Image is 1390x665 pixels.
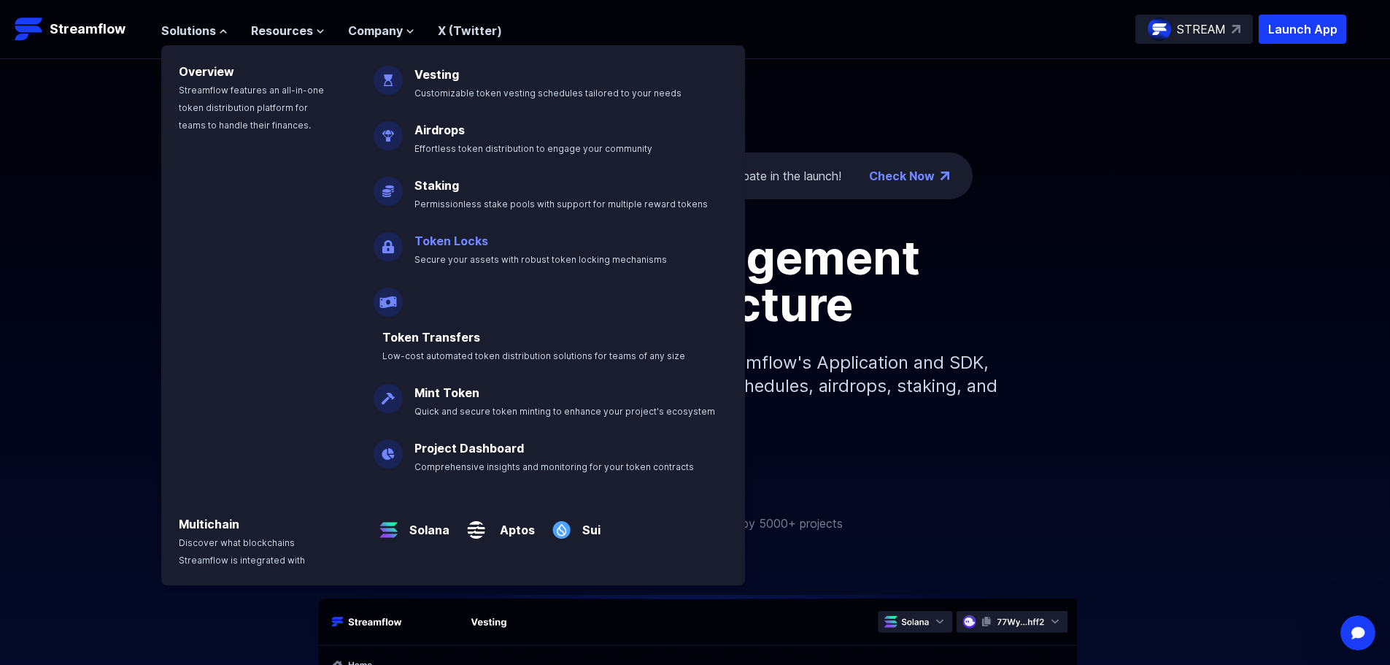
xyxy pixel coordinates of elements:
img: top-right-arrow.png [941,172,949,180]
img: Sui [547,504,576,545]
p: STREAM [1177,20,1226,38]
img: Mint Token [374,372,403,413]
p: Streamflow [50,19,126,39]
a: Overview [179,64,234,79]
span: Effortless token distribution to engage your community [414,143,652,154]
img: Streamflow Logo [15,15,44,44]
iframe: Intercom live chat [1340,615,1375,650]
span: Company [348,22,403,39]
span: Secure your assets with robust token locking mechanisms [414,254,667,265]
a: Mint Token [414,385,479,400]
a: X (Twitter) [438,23,502,38]
button: Company [348,22,414,39]
span: Discover what blockchains Streamflow is integrated with [179,537,305,566]
span: Comprehensive insights and monitoring for your token contracts [414,461,694,472]
span: Customizable token vesting schedules tailored to your needs [414,88,682,99]
img: Staking [374,165,403,206]
button: Solutions [161,22,228,39]
button: Resources [251,22,325,39]
span: Quick and secure token minting to enhance your project's ecosystem [414,406,715,417]
img: Vesting [374,54,403,95]
a: Check Now [869,167,935,185]
img: streamflow-logo-circle.png [1148,18,1171,41]
a: Token Locks [414,234,488,248]
img: Aptos [461,504,491,545]
a: Streamflow [15,15,147,44]
img: Payroll [374,276,403,317]
button: Launch App [1259,15,1346,44]
span: Permissionless stake pools with support for multiple reward tokens [414,199,708,210]
a: Staking [414,178,459,193]
img: Airdrops [374,109,403,150]
a: Airdrops [414,123,465,137]
a: Aptos [491,510,535,539]
span: Low-cost automated token distribution solutions for teams of any size [382,350,685,361]
p: Trusted by 5000+ projects [697,515,843,532]
img: Token Locks [374,220,403,261]
img: Solana [374,504,404,545]
span: Resources [251,22,313,39]
a: Sui [576,510,601,539]
img: top-right-arrow.svg [1232,25,1240,34]
span: Solutions [161,22,216,39]
img: Project Dashboard [374,428,403,469]
a: Project Dashboard [414,441,524,455]
a: STREAM [1135,15,1253,44]
a: Vesting [414,67,459,82]
span: Streamflow features an all-in-one token distribution platform for teams to handle their finances. [179,85,324,131]
a: Solana [404,510,449,539]
a: Token Transfers [382,330,480,345]
a: Multichain [179,517,239,531]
